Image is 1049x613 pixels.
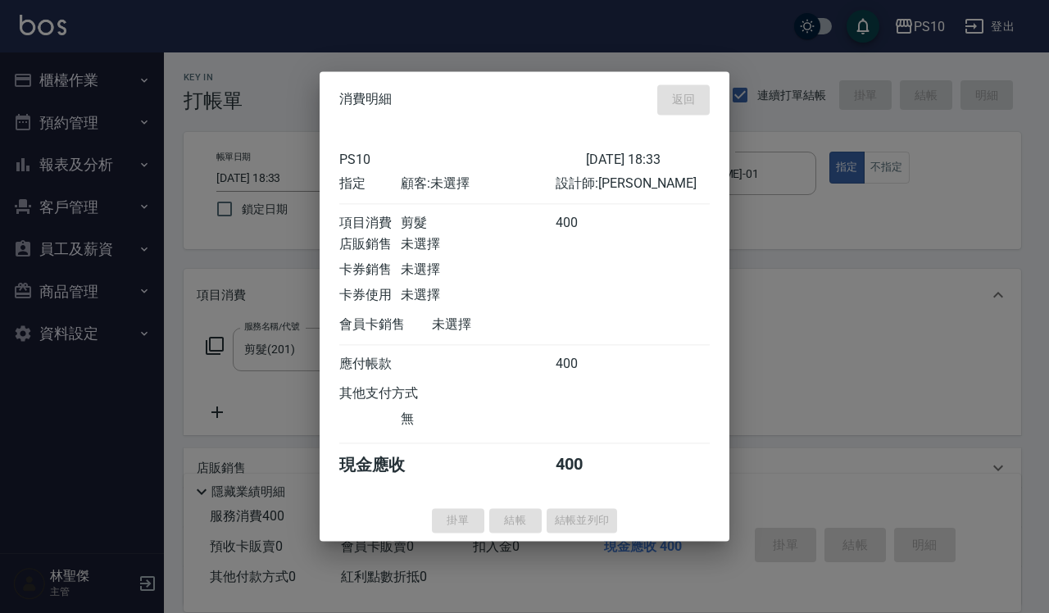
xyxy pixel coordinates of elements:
[401,261,555,279] div: 未選擇
[339,215,401,232] div: 項目消費
[432,316,586,334] div: 未選擇
[556,175,710,193] div: 設計師: [PERSON_NAME]
[401,411,555,428] div: 無
[556,454,617,476] div: 400
[339,316,432,334] div: 會員卡銷售
[339,287,401,304] div: 卡券使用
[339,454,432,476] div: 現金應收
[401,287,555,304] div: 未選擇
[401,175,555,193] div: 顧客: 未選擇
[339,236,401,253] div: 店販銷售
[339,175,401,193] div: 指定
[339,152,586,167] div: PS10
[401,215,555,232] div: 剪髮
[339,261,401,279] div: 卡券銷售
[556,215,617,232] div: 400
[401,236,555,253] div: 未選擇
[339,92,392,108] span: 消費明細
[556,356,617,373] div: 400
[339,356,401,373] div: 應付帳款
[586,152,710,167] div: [DATE] 18:33
[339,385,463,402] div: 其他支付方式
